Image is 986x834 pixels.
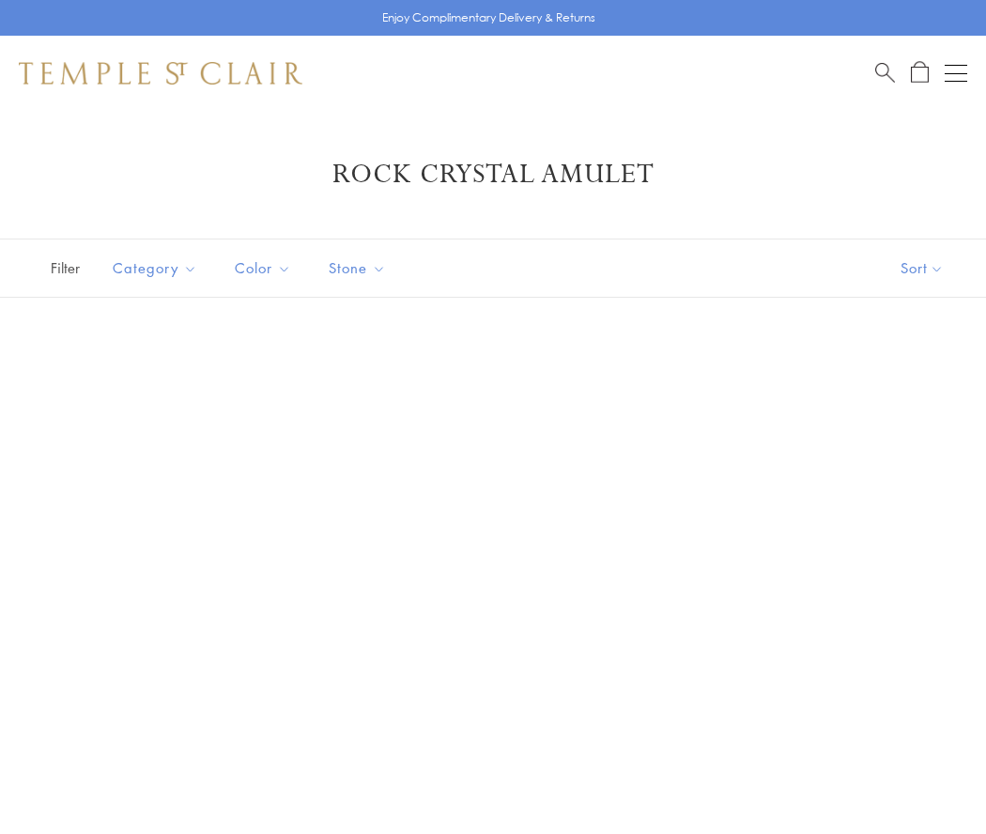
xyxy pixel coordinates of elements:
[858,239,986,297] button: Show sort by
[221,247,305,289] button: Color
[225,256,305,280] span: Color
[99,247,211,289] button: Category
[103,256,211,280] span: Category
[875,61,895,85] a: Search
[945,62,967,85] button: Open navigation
[382,8,595,27] p: Enjoy Complimentary Delivery & Returns
[319,256,400,280] span: Stone
[315,247,400,289] button: Stone
[911,61,929,85] a: Open Shopping Bag
[19,62,302,85] img: Temple St. Clair
[47,158,939,192] h1: Rock Crystal Amulet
